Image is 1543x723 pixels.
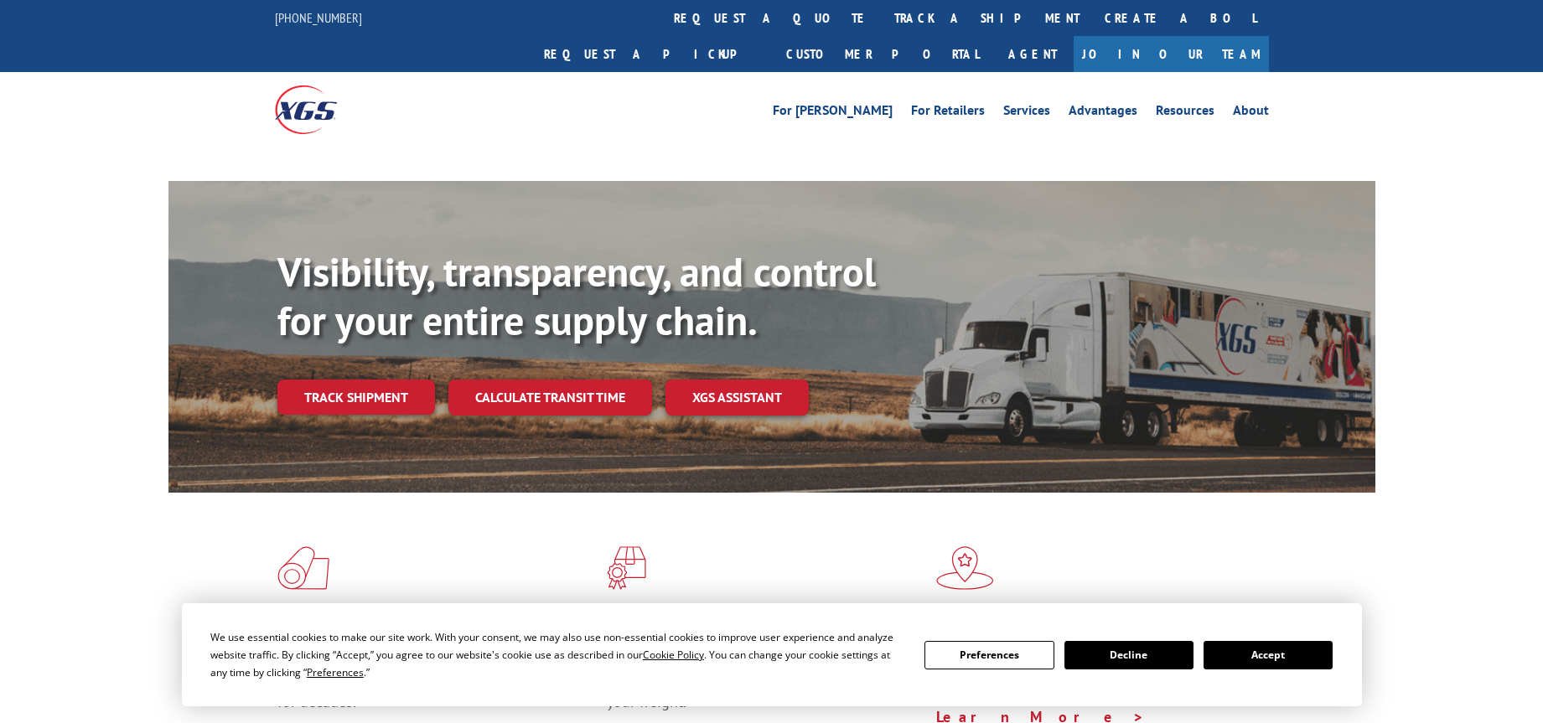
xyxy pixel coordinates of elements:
[1156,104,1214,122] a: Resources
[277,245,876,346] b: Visibility, transparency, and control for your entire supply chain.
[1064,641,1193,669] button: Decline
[924,641,1054,669] button: Preferences
[448,380,652,416] a: Calculate transit time
[1074,36,1269,72] a: Join Our Team
[275,9,362,26] a: [PHONE_NUMBER]
[773,104,893,122] a: For [PERSON_NAME]
[277,380,435,415] a: Track shipment
[1069,104,1137,122] a: Advantages
[1003,104,1050,122] a: Services
[607,546,646,590] img: xgs-icon-focused-on-flooring-red
[277,652,593,711] span: As an industry carrier of choice, XGS has brought innovation and dedication to flooring logistics...
[277,546,329,590] img: xgs-icon-total-supply-chain-intelligence-red
[774,36,992,72] a: Customer Portal
[992,36,1074,72] a: Agent
[1233,104,1269,122] a: About
[911,104,985,122] a: For Retailers
[643,648,704,662] span: Cookie Policy
[210,628,904,681] div: We use essential cookies to make our site work. With your consent, we may also use non-essential ...
[936,546,994,590] img: xgs-icon-flagship-distribution-model-red
[182,603,1362,706] div: Cookie Consent Prompt
[307,665,364,679] span: Preferences
[665,380,809,416] a: XGS ASSISTANT
[531,36,774,72] a: Request a pickup
[1204,641,1333,669] button: Accept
